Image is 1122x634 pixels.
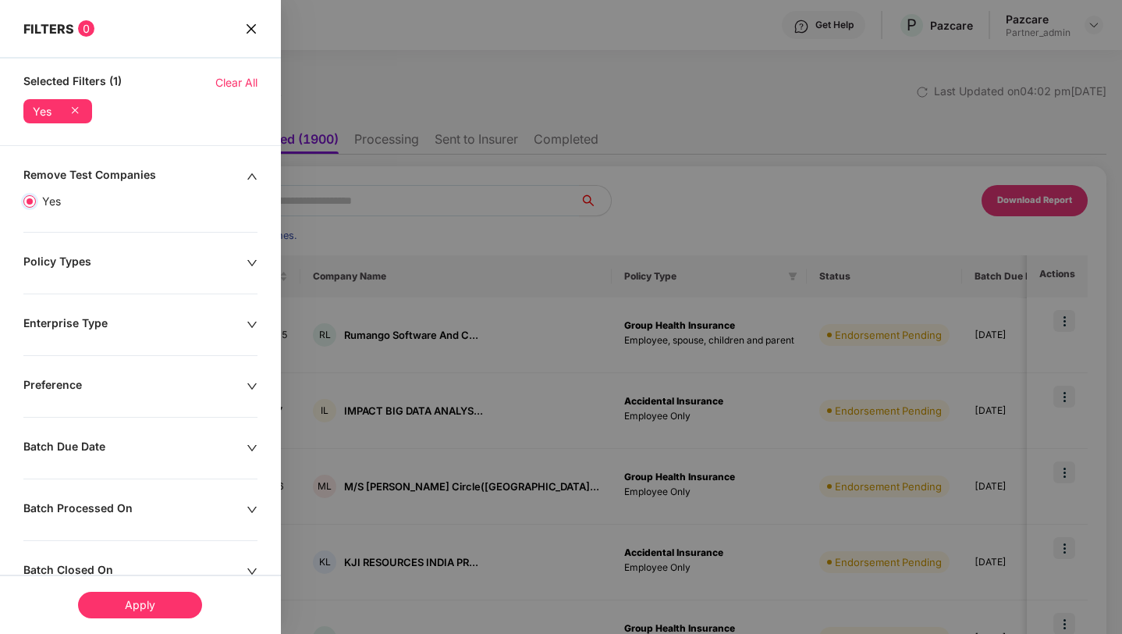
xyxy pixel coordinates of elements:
div: Remove Test Companies [23,168,247,185]
span: close [245,20,257,37]
div: Batch Closed On [23,563,247,580]
span: FILTERS [23,21,74,37]
span: Yes [36,193,67,210]
span: 0 [78,20,94,37]
div: Batch Processed On [23,501,247,518]
div: Batch Due Date [23,440,247,457]
span: down [247,258,257,269]
span: Clear All [215,74,257,91]
div: Preference [23,378,247,395]
div: Enterprise Type [23,316,247,333]
div: Apply [78,592,202,618]
div: Yes [33,105,51,118]
div: Policy Types [23,255,247,272]
span: up [247,171,257,182]
span: down [247,504,257,515]
span: Selected Filters (1) [23,74,122,91]
span: down [247,443,257,454]
span: down [247,381,257,392]
span: down [247,319,257,330]
span: down [247,566,257,577]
